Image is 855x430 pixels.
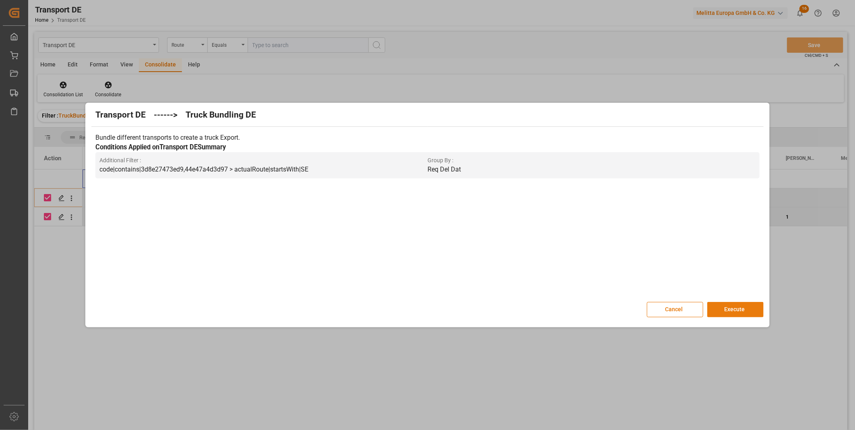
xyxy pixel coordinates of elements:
[186,109,256,122] h2: Truck Bundling DE
[707,302,764,317] button: Execute
[154,109,178,122] h2: ------>
[95,133,759,143] p: Bundle different transports to create a truck Export.
[99,156,427,165] span: Additional Filter :
[95,143,759,153] h3: Conditions Applied on Transport DE Summary
[95,109,146,122] h2: Transport DE
[647,302,703,317] button: Cancel
[427,165,756,174] p: Req Del Dat
[427,156,756,165] span: Group By :
[99,165,427,174] p: code|contains|3d8e27473ed9,44e47a4d3d97 > actualRoute|startsWith|SE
